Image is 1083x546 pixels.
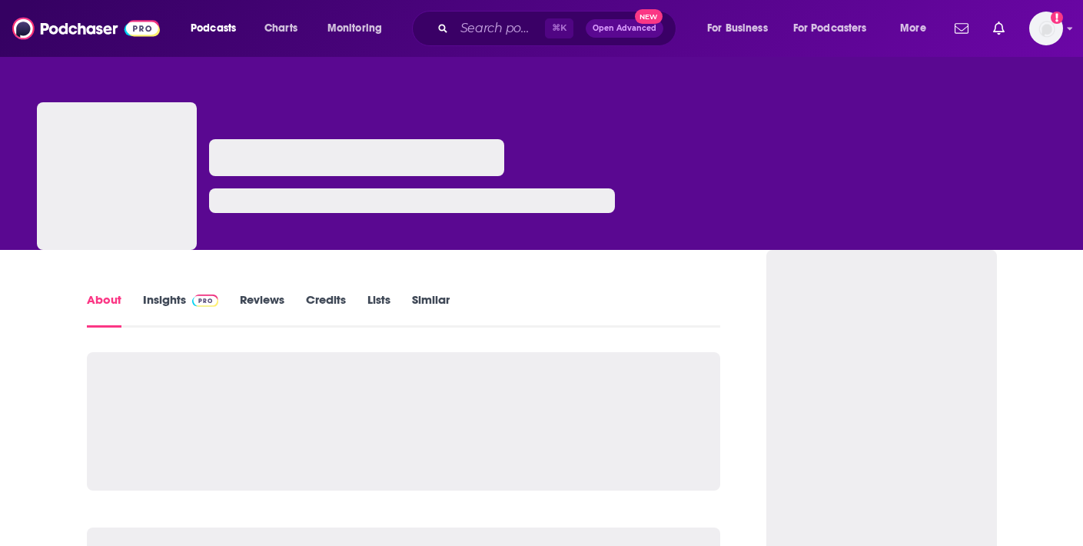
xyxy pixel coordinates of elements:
[696,16,787,41] button: open menu
[12,14,160,43] img: Podchaser - Follow, Share and Rate Podcasts
[264,18,297,39] span: Charts
[586,19,663,38] button: Open AdvancedNew
[254,16,307,41] a: Charts
[427,11,691,46] div: Search podcasts, credits, & more...
[87,292,121,328] a: About
[143,292,219,328] a: InsightsPodchaser Pro
[317,16,402,41] button: open menu
[306,292,346,328] a: Credits
[367,292,390,328] a: Lists
[1029,12,1063,45] button: Show profile menu
[987,15,1011,42] a: Show notifications dropdown
[454,16,545,41] input: Search podcasts, credits, & more...
[192,295,219,307] img: Podchaser Pro
[793,18,867,39] span: For Podcasters
[707,18,768,39] span: For Business
[1029,12,1063,45] span: Logged in as AnthonyLam
[412,292,450,328] a: Similar
[240,292,284,328] a: Reviews
[1051,12,1063,24] svg: Add a profile image
[545,18,573,38] span: ⌘ K
[191,18,236,39] span: Podcasts
[900,18,926,39] span: More
[783,16,889,41] button: open menu
[635,9,663,24] span: New
[948,15,975,42] a: Show notifications dropdown
[889,16,945,41] button: open menu
[593,25,656,32] span: Open Advanced
[327,18,382,39] span: Monitoring
[1029,12,1063,45] img: User Profile
[180,16,256,41] button: open menu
